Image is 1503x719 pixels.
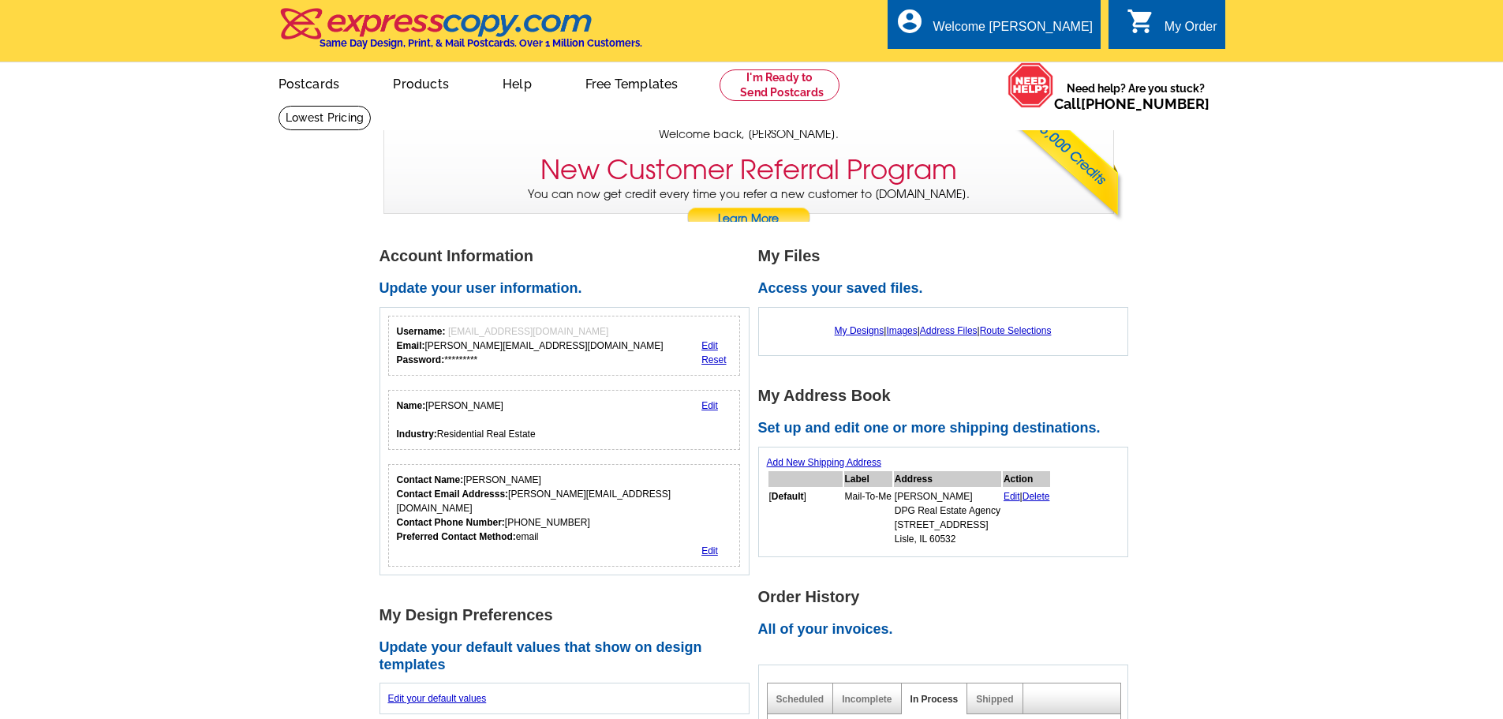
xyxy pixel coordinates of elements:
div: Your login information. [388,316,741,376]
a: [PHONE_NUMBER] [1081,95,1210,112]
a: Postcards [253,64,365,101]
strong: Contact Phone Number: [397,517,505,528]
h2: Set up and edit one or more shipping destinations. [758,420,1137,437]
a: Free Templates [560,64,704,101]
a: Incomplete [842,694,892,705]
td: [PERSON_NAME] DPG Real Estate Agency [STREET_ADDRESS] Lisle, IL 60532 [894,489,1001,547]
b: Default [772,491,804,502]
h2: Update your user information. [379,280,758,298]
div: Your personal details. [388,390,741,450]
a: In Process [910,694,959,705]
strong: Username: [397,326,446,337]
i: account_circle [895,7,924,36]
i: shopping_cart [1127,7,1155,36]
a: Reset [701,354,726,365]
strong: Preferred Contact Method: [397,531,516,542]
a: Shipped [976,694,1013,705]
a: Images [886,325,917,336]
a: Same Day Design, Print, & Mail Postcards. Over 1 Million Customers. [279,19,642,49]
h2: Update your default values that show on design templates [379,639,758,673]
div: [PERSON_NAME][EMAIL_ADDRESS][DOMAIN_NAME] ********* [397,324,664,367]
a: Add New Shipping Address [767,457,881,468]
h3: New Customer Referral Program [540,154,957,186]
h1: My Design Preferences [379,607,758,624]
td: | [1003,489,1051,547]
a: Help [477,64,557,101]
th: Address [894,471,1001,487]
a: Products [368,64,474,101]
th: Action [1003,471,1051,487]
a: Edit [701,340,718,351]
a: Edit [701,545,718,556]
a: Route Selections [980,325,1052,336]
a: Address Files [920,325,978,336]
strong: Contact Name: [397,474,464,485]
h4: Same Day Design, Print, & Mail Postcards. Over 1 Million Customers. [320,37,642,49]
a: shopping_cart My Order [1127,17,1217,37]
p: You can now get credit every time you refer a new customer to [DOMAIN_NAME]. [384,186,1113,231]
h1: Account Information [379,248,758,264]
a: Edit your default values [388,693,487,704]
strong: Contact Email Addresss: [397,489,509,500]
strong: Industry: [397,429,437,440]
strong: Password: [397,354,445,365]
a: My Designs [835,325,884,336]
a: Delete [1023,491,1050,502]
strong: Email: [397,340,425,351]
div: My Order [1165,20,1217,42]
strong: Name: [397,400,426,411]
a: Edit [701,400,718,411]
span: [EMAIL_ADDRESS][DOMAIN_NAME] [448,326,608,337]
span: Call [1054,95,1210,112]
h2: Access your saved files. [758,280,1137,298]
h2: All of your invoices. [758,621,1137,638]
h1: My Files [758,248,1137,264]
a: Edit [1004,491,1020,502]
h1: Order History [758,589,1137,605]
div: Welcome [PERSON_NAME] [933,20,1093,42]
img: help [1008,62,1054,108]
th: Label [844,471,892,487]
div: [PERSON_NAME] Residential Real Estate [397,399,536,441]
a: Learn More [686,208,811,231]
a: Scheduled [776,694,824,705]
div: [PERSON_NAME] [PERSON_NAME][EMAIL_ADDRESS][DOMAIN_NAME] [PHONE_NUMBER] email [397,473,732,544]
div: | | | [767,316,1120,346]
h1: My Address Book [758,388,1137,404]
td: Mail-To-Me [844,489,892,547]
span: Welcome back, [PERSON_NAME]. [659,126,839,143]
td: [ ] [768,489,843,547]
div: Who should we contact regarding order issues? [388,464,741,567]
span: Need help? Are you stuck? [1054,81,1217,112]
